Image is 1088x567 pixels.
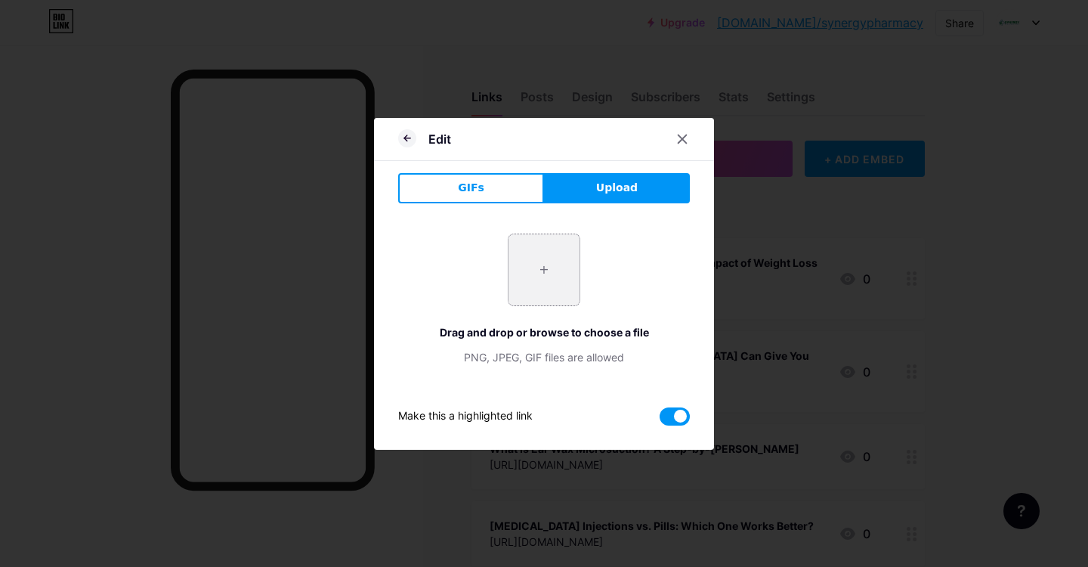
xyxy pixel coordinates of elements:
div: PNG, JPEG, GIF files are allowed [398,349,690,365]
button: Upload [544,173,690,203]
span: Upload [596,180,638,196]
div: Drag and drop or browse to choose a file [398,324,690,340]
div: Make this a highlighted link [398,407,533,426]
span: GIFs [458,180,484,196]
button: GIFs [398,173,544,203]
div: Edit [428,130,451,148]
